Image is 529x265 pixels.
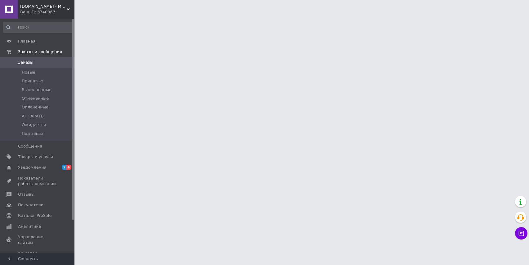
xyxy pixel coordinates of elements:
span: Новые [22,70,35,75]
span: Показатели работы компании [18,176,57,187]
span: Аналитика [18,224,41,229]
span: Отзывы [18,192,34,197]
span: Отмененные [22,96,49,101]
span: Заказы и сообщения [18,49,62,55]
span: Товары и услуги [18,154,53,160]
input: Поиск [3,22,73,33]
span: Сообщения [18,144,42,149]
span: Ожидается [22,122,46,128]
span: Оплаченные [22,104,48,110]
span: Под заказ [22,131,43,136]
span: 4 [66,165,71,170]
span: Принятые [22,78,43,84]
span: Заказы [18,60,33,65]
span: Главная [18,39,35,44]
span: 2 [62,165,67,170]
span: Кошелек компании [18,250,57,262]
span: Выполненные [22,87,52,93]
span: АППАРАТЫ [22,113,44,119]
div: Ваш ID: 3740867 [20,9,74,15]
span: FashionShop.kiev.ua - Материалы для красоты [20,4,67,9]
span: Покупатели [18,202,43,208]
span: Уведомления [18,165,46,170]
span: Управление сайтом [18,234,57,245]
button: Чат с покупателем [515,227,527,240]
span: Каталог ProSale [18,213,52,218]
